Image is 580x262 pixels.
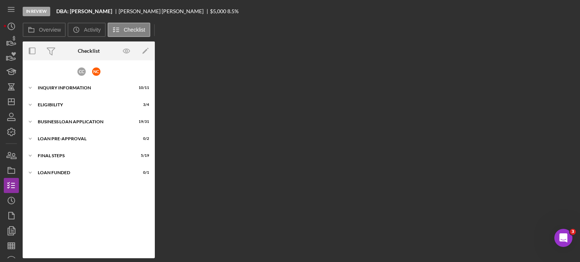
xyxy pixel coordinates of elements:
[210,8,226,14] span: $5,000
[124,27,145,33] label: Checklist
[38,103,130,107] div: ELIGIBILITY
[227,8,239,14] div: 8.5 %
[84,27,100,33] label: Activity
[108,23,150,37] button: Checklist
[136,86,149,90] div: 10 / 11
[23,23,66,37] button: Overview
[77,67,86,76] div: C C
[38,86,130,90] div: INQUIRY INFORMATION
[38,170,130,175] div: LOAN FUNDED
[39,27,61,33] label: Overview
[23,7,50,16] div: In Review
[56,8,112,14] b: DBA: [PERSON_NAME]
[136,153,149,158] div: 5 / 19
[38,153,130,158] div: FINAL STEPS
[38,136,130,141] div: LOAN PRE-APPROVAL
[136,103,149,107] div: 3 / 4
[92,67,100,76] div: N C
[68,23,105,37] button: Activity
[136,136,149,141] div: 0 / 2
[554,229,572,247] iframe: Intercom live chat
[136,170,149,175] div: 0 / 1
[38,120,130,124] div: BUSINESS LOAN APPLICATION
[136,120,149,124] div: 19 / 31
[119,8,210,14] div: [PERSON_NAME] [PERSON_NAME]
[570,229,576,235] span: 3
[78,48,100,54] div: Checklist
